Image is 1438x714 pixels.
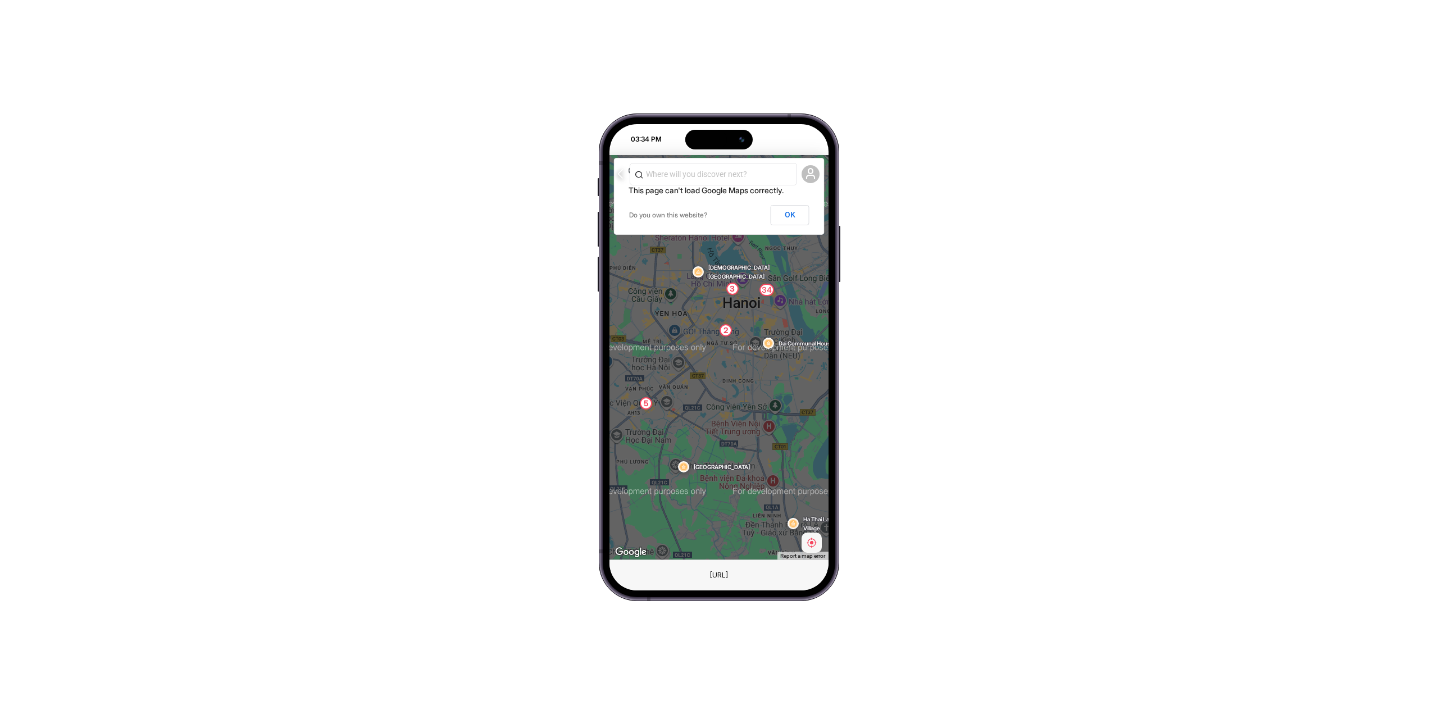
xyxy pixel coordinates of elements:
input: Where will you discover next? [646,168,792,180]
img: Google [612,545,649,560]
span: Ha Thai Lacquerware Village [802,515,870,533]
div: 03:34 PM [611,134,667,144]
div: 3 [726,282,739,294]
a: Do you own this website? [629,211,707,219]
div: 2 [720,324,732,336]
div: This is a fake element. To change the URL just use the Browser text field on the top. [701,568,737,583]
span: [GEOGRAPHIC_DATA] [693,462,760,471]
span: [DEMOGRAPHIC_DATA][GEOGRAPHIC_DATA] [707,262,775,280]
span: Dai Communal House [777,339,845,348]
div: 34 [759,283,774,295]
button: OK [771,205,809,225]
div: 5 [640,397,652,410]
span: This page can't load Google Maps correctly. [629,185,784,195]
a: Report a map error [780,553,825,559]
a: Open this area in Google Maps (opens a new window) [612,545,649,560]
